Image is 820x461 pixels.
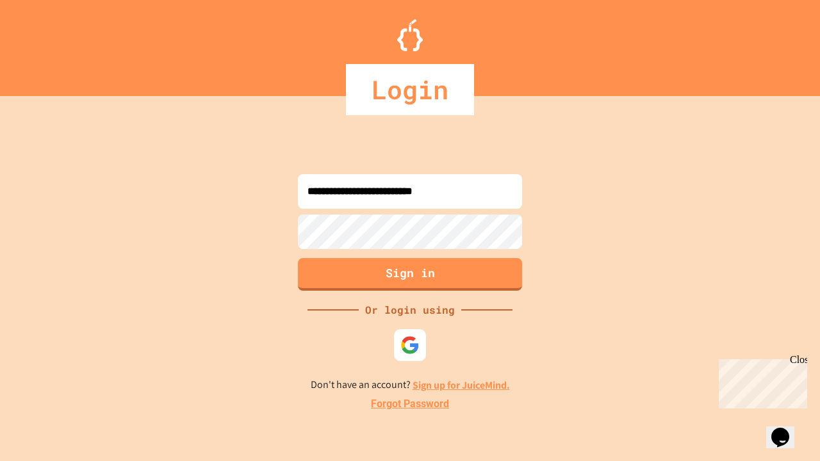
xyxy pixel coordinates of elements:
[397,19,423,51] img: Logo.svg
[714,354,807,408] iframe: chat widget
[311,377,510,393] p: Don't have an account?
[400,336,420,355] img: google-icon.svg
[5,5,88,81] div: Chat with us now!Close
[371,396,449,412] a: Forgot Password
[346,64,474,115] div: Login
[359,302,461,318] div: Or login using
[298,258,522,291] button: Sign in
[766,410,807,448] iframe: chat widget
[413,378,510,392] a: Sign up for JuiceMind.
